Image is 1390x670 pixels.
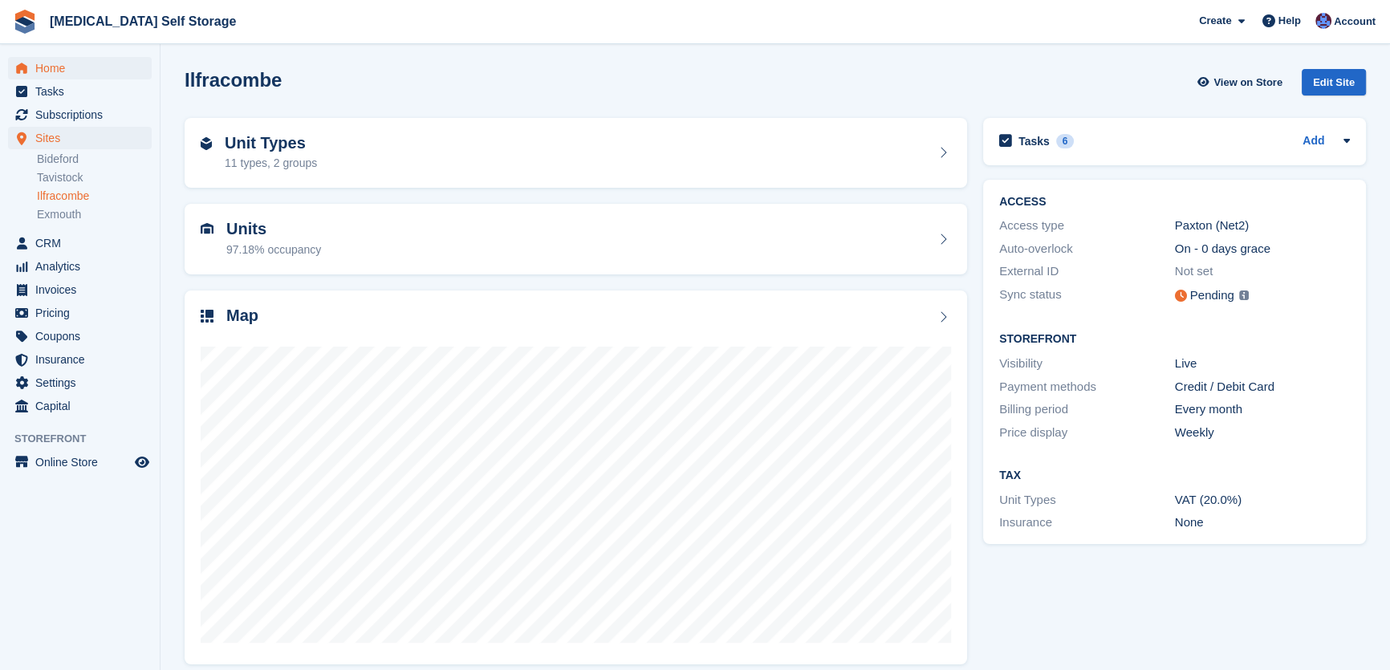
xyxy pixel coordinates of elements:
a: Units 97.18% occupancy [185,204,967,274]
a: View on Store [1195,69,1289,95]
a: menu [8,395,152,417]
span: Invoices [35,278,132,301]
div: 11 types, 2 groups [225,155,317,172]
a: Edit Site [1302,69,1366,102]
a: menu [8,348,152,371]
div: Payment methods [999,378,1175,396]
span: Storefront [14,431,160,447]
a: Tavistock [37,170,152,185]
span: Create [1199,13,1231,29]
img: Helen Walker [1315,13,1331,29]
span: Tasks [35,80,132,103]
span: Analytics [35,255,132,278]
a: Map [185,290,967,664]
a: Exmouth [37,207,152,222]
a: Ilfracombe [37,189,152,204]
a: menu [8,325,152,347]
span: Settings [35,372,132,394]
div: 6 [1056,134,1075,148]
div: Pending [1190,286,1234,305]
a: menu [8,451,152,473]
div: 97.18% occupancy [226,242,321,258]
div: Weekly [1175,424,1351,442]
span: View on Store [1213,75,1282,91]
img: unit-type-icn-2b2737a686de81e16bb02015468b77c625bbabd49415b5ef34ead5e3b44a266d.svg [201,137,212,150]
div: Every month [1175,400,1351,419]
h2: Tax [999,469,1350,482]
a: menu [8,278,152,301]
div: On - 0 days grace [1175,240,1351,258]
div: Billing period [999,400,1175,419]
a: menu [8,372,152,394]
a: Preview store [132,453,152,472]
span: Subscriptions [35,104,132,126]
span: Insurance [35,348,132,371]
img: stora-icon-8386f47178a22dfd0bd8f6a31ec36ba5ce8667c1dd55bd0f319d3a0aa187defe.svg [13,10,37,34]
h2: Unit Types [225,134,317,152]
h2: Tasks [1018,134,1050,148]
img: map-icn-33ee37083ee616e46c38cad1a60f524a97daa1e2b2c8c0bc3eb3415660979fc1.svg [201,310,213,323]
a: Add [1303,132,1324,151]
a: menu [8,80,152,103]
h2: Ilfracombe [185,69,282,91]
a: menu [8,255,152,278]
div: Not set [1175,262,1351,281]
div: Unit Types [999,491,1175,510]
span: Pricing [35,302,132,324]
span: Home [35,57,132,79]
a: Bideford [37,152,152,167]
a: menu [8,127,152,149]
span: Account [1334,14,1376,30]
div: Auto-overlock [999,240,1175,258]
span: Sites [35,127,132,149]
span: Capital [35,395,132,417]
div: Access type [999,217,1175,235]
div: Sync status [999,286,1175,306]
h2: ACCESS [999,196,1350,209]
a: menu [8,302,152,324]
h2: Units [226,220,321,238]
span: Help [1278,13,1301,29]
div: Paxton (Net2) [1175,217,1351,235]
a: Unit Types 11 types, 2 groups [185,118,967,189]
span: CRM [35,232,132,254]
a: [MEDICAL_DATA] Self Storage [43,8,242,35]
div: External ID [999,262,1175,281]
img: icon-info-grey-7440780725fd019a000dd9b08b2336e03edf1995a4989e88bcd33f0948082b44.svg [1239,290,1249,300]
span: Coupons [35,325,132,347]
h2: Map [226,307,258,325]
div: Visibility [999,355,1175,373]
span: Online Store [35,451,132,473]
div: Insurance [999,514,1175,532]
div: Live [1175,355,1351,373]
a: menu [8,232,152,254]
img: unit-icn-7be61d7bf1b0ce9d3e12c5938cc71ed9869f7b940bace4675aadf7bd6d80202e.svg [201,223,213,234]
div: Price display [999,424,1175,442]
h2: Storefront [999,333,1350,346]
a: menu [8,104,152,126]
div: Credit / Debit Card [1175,378,1351,396]
div: None [1175,514,1351,532]
a: menu [8,57,152,79]
div: Edit Site [1302,69,1366,95]
div: VAT (20.0%) [1175,491,1351,510]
